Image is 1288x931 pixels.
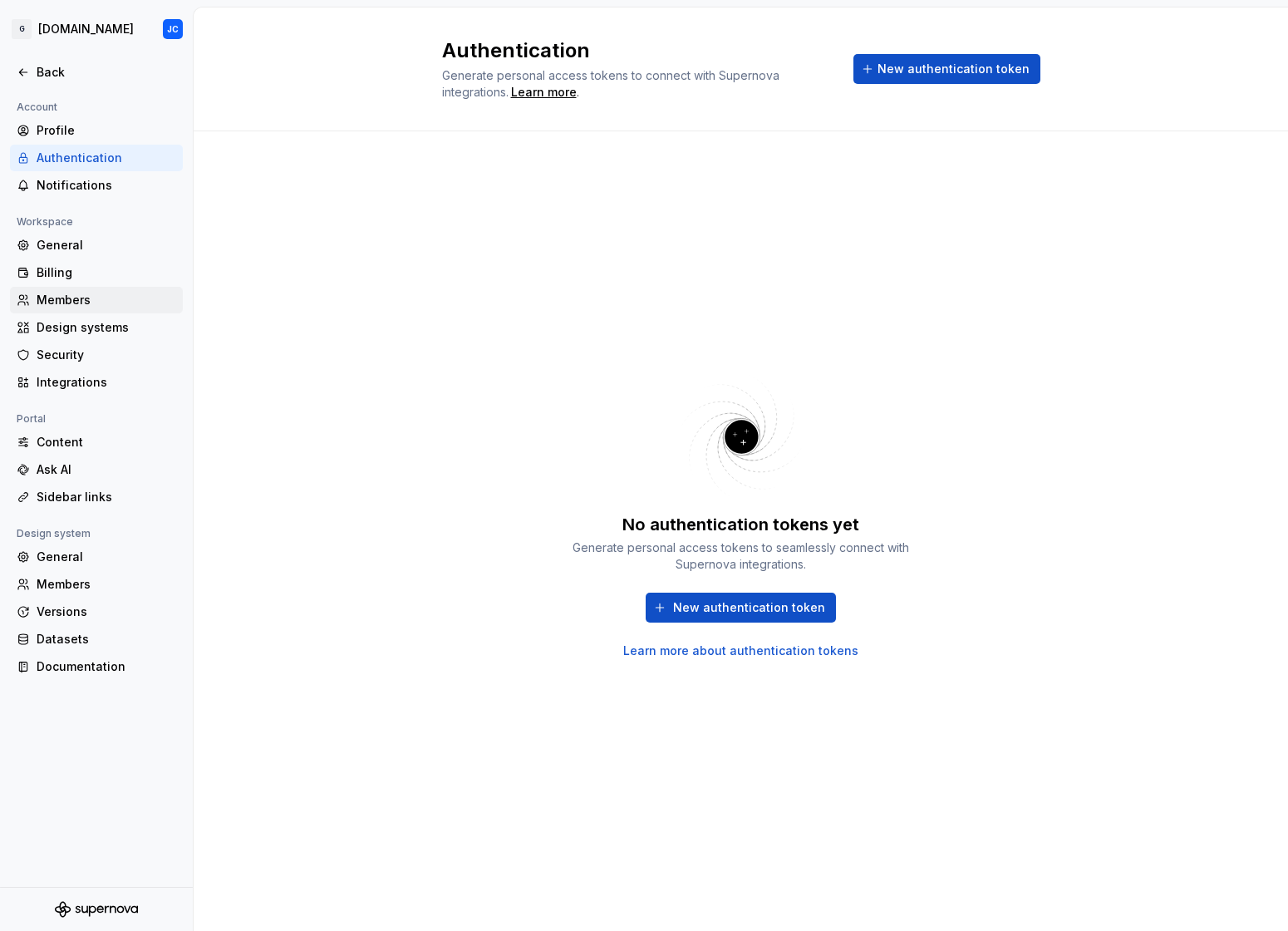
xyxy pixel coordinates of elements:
div: G [12,19,32,39]
a: Learn more [511,84,577,101]
a: Ask AI [10,456,183,483]
div: Profile [37,122,176,139]
svg: Supernova Logo [55,901,138,918]
div: Members [37,292,176,308]
div: Billing [37,264,176,281]
a: Billing [10,259,183,286]
span: New authentication token [673,599,825,616]
a: Back [10,59,183,86]
div: Back [37,64,176,81]
a: Documentation [10,653,183,680]
div: Generate personal access tokens to seamlessly connect with Supernova integrations. [567,539,916,573]
div: Ask AI [37,461,176,478]
div: Sidebar links [37,489,176,505]
a: Sidebar links [10,484,183,510]
a: Members [10,571,183,598]
div: Datasets [37,631,176,648]
span: . [509,86,579,99]
a: Notifications [10,172,183,199]
a: General [10,544,183,570]
div: Members [37,576,176,593]
div: Integrations [37,374,176,391]
div: Documentation [37,658,176,675]
div: Account [10,97,64,117]
div: No authentication tokens yet [622,513,859,536]
a: Integrations [10,369,183,396]
h2: Authentication [442,37,833,64]
div: Versions [37,603,176,620]
a: Learn more about authentication tokens [623,643,858,659]
a: Profile [10,117,183,144]
a: Design systems [10,314,183,341]
span: New authentication token [878,61,1030,77]
button: New authentication token [853,54,1040,84]
div: Portal [10,409,52,429]
a: Authentication [10,145,183,171]
a: Security [10,342,183,368]
div: Authentication [37,150,176,166]
a: Versions [10,598,183,625]
div: Design system [10,524,97,544]
a: Members [10,287,183,313]
a: Content [10,429,183,456]
a: Datasets [10,626,183,653]
button: New authentication token [646,593,836,623]
a: General [10,232,183,259]
span: Generate personal access tokens to connect with Supernova integrations. [442,68,783,99]
div: Content [37,434,176,451]
div: General [37,237,176,254]
button: G[DOMAIN_NAME]JC [3,11,189,47]
div: Notifications [37,177,176,194]
div: JC [167,22,179,36]
div: General [37,549,176,565]
div: Security [37,347,176,363]
div: Workspace [10,212,80,232]
div: [DOMAIN_NAME] [38,21,134,37]
div: Design systems [37,319,176,336]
